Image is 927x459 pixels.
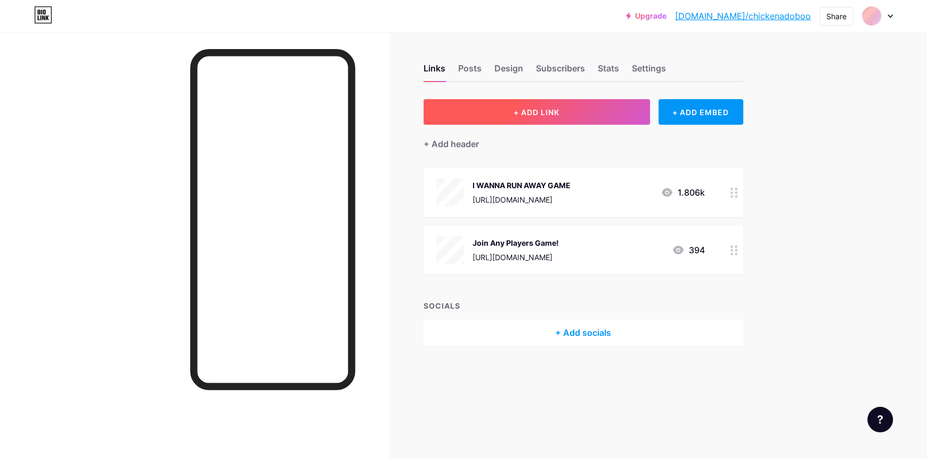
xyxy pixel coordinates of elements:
div: SOCIALS [424,300,743,311]
div: 394 [672,244,705,256]
div: Posts [458,62,482,81]
div: + Add header [424,138,479,150]
div: Share [826,11,847,22]
a: Upgrade [626,12,666,20]
div: + Add socials [424,320,743,345]
a: [DOMAIN_NAME]/chickenadoboo [675,10,811,22]
div: [URL][DOMAIN_NAME] [473,194,571,205]
div: Links [424,62,445,81]
div: Design [494,62,523,81]
div: Join Any Players Game! [473,237,559,248]
div: Settings [632,62,666,81]
span: + ADD LINK [514,108,559,117]
div: Stats [598,62,619,81]
div: Subscribers [536,62,585,81]
div: [URL][DOMAIN_NAME] [473,252,559,263]
button: + ADD LINK [424,99,650,125]
div: I WANNA RUN AWAY GAME [473,180,571,191]
div: + ADD EMBED [658,99,743,125]
div: 1.806k [661,186,705,199]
